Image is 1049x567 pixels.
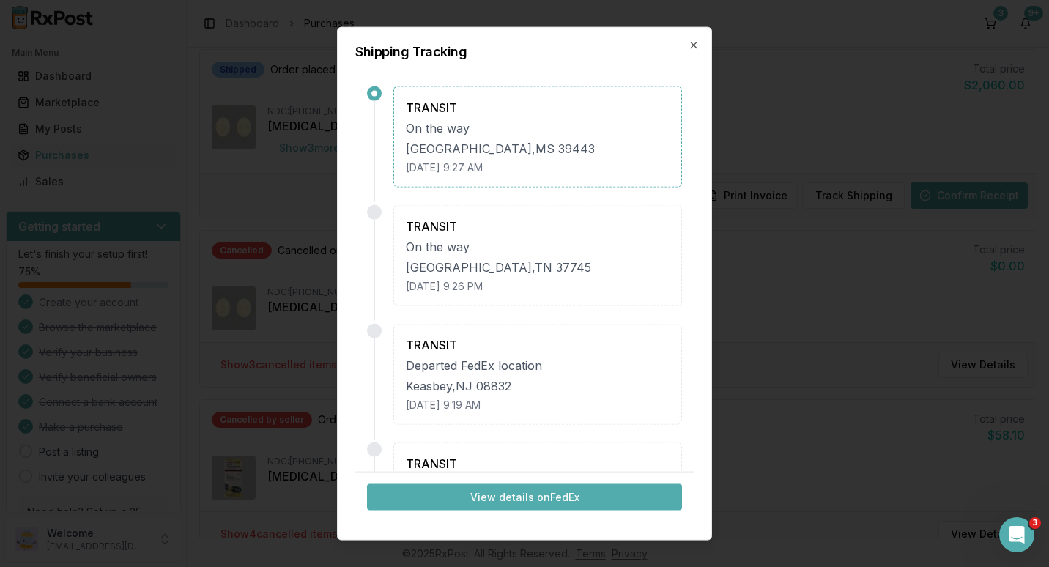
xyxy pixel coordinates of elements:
div: [DATE] 9:27 AM [406,160,670,175]
div: TRANSIT [406,218,670,235]
div: TRANSIT [406,455,670,472]
div: [DATE] 9:26 PM [406,279,670,294]
div: On the way [406,119,670,137]
div: TRANSIT [406,99,670,116]
div: [DATE] 9:19 AM [406,398,670,412]
div: TRANSIT [406,336,670,354]
h2: Shipping Tracking [355,45,694,59]
div: [GEOGRAPHIC_DATA] , MS 39443 [406,140,670,157]
div: [GEOGRAPHIC_DATA] , TN 37745 [406,259,670,276]
button: View details onFedEx [367,483,682,510]
span: 3 [1029,517,1041,529]
div: On the way [406,238,670,256]
div: Keasbey , NJ 08832 [406,377,670,395]
iframe: Intercom live chat [999,517,1034,552]
div: Departed FedEx location [406,357,670,374]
